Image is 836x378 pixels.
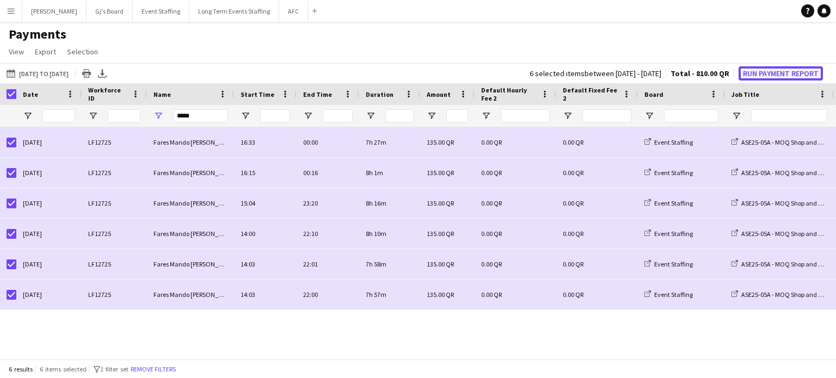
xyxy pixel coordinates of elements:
span: Export [35,47,56,57]
span: Workforce ID [88,86,127,102]
span: Fares Mando [PERSON_NAME] [153,230,237,238]
button: Open Filter Menu [563,111,573,121]
div: [DATE] [16,188,82,218]
a: Event Staffing [644,230,693,238]
a: Event Staffing [644,290,693,299]
div: 00:00 [297,127,359,157]
a: ASE25-05A - MOQ Shop and Win [731,290,828,299]
div: 0.00 QR [475,280,556,309]
button: Open Filter Menu [23,111,33,121]
span: 6 items selected [40,365,87,373]
div: 15:04 [234,188,297,218]
div: 0.00 QR [475,158,556,188]
input: Start Time Filter Input [260,109,290,122]
div: 0.00 QR [475,127,556,157]
button: Open Filter Menu [644,111,654,121]
button: Open Filter Menu [427,111,437,121]
span: Fares Mando [PERSON_NAME] [153,199,237,207]
div: 16:15 [234,158,297,188]
div: 14:03 [234,249,297,279]
span: Fares Mando [PERSON_NAME] [153,260,237,268]
span: 135.00 QR [427,138,454,146]
span: 135.00 QR [427,290,454,299]
span: Fares Mando [PERSON_NAME] [153,169,237,177]
span: Start Time [241,90,274,98]
span: Name [153,90,171,98]
input: Date Filter Input [42,109,75,122]
input: Name Filter Input [173,109,228,122]
div: 0.00 QR [556,158,638,188]
a: ASE25-05A - MOQ Shop and Win [731,138,828,146]
span: Date [23,90,38,98]
span: ASE25-05A - MOQ Shop and Win [741,290,828,299]
app-action-btn: Print [80,67,93,80]
span: Event Staffing [654,290,693,299]
div: 8h 1m [359,158,420,188]
div: 7h 27m [359,127,420,157]
input: Workforce ID Filter Input [108,109,140,122]
span: Default Fixed Fee 2 [563,86,618,102]
a: ASE25-05A - MOQ Shop and Win [731,199,828,207]
div: 22:10 [297,219,359,249]
button: Open Filter Menu [366,111,376,121]
div: 16:33 [234,127,297,157]
span: Selection [67,47,98,57]
span: ASE25-05A - MOQ Shop and Win [741,199,828,207]
div: LF12725 [82,127,147,157]
div: LF12725 [82,249,147,279]
span: 135.00 QR [427,260,454,268]
div: 7h 58m [359,249,420,279]
div: 22:01 [297,249,359,279]
span: 135.00 QR [427,230,454,238]
button: Event Staffing [133,1,189,22]
div: 0.00 QR [475,188,556,218]
a: Event Staffing [644,169,693,177]
div: [DATE] [16,158,82,188]
input: Amount Filter Input [446,109,468,122]
div: 14:03 [234,280,297,309]
div: 6 selected items between [DATE] - [DATE] [530,70,661,77]
span: Event Staffing [654,260,693,268]
div: 8h 16m [359,188,420,218]
div: 0.00 QR [475,249,556,279]
div: 22:00 [297,280,359,309]
span: Event Staffing [654,230,693,238]
span: Event Staffing [654,169,693,177]
span: Amount [427,90,451,98]
div: LF12725 [82,188,147,218]
button: AFC [279,1,308,22]
button: Open Filter Menu [88,111,98,121]
div: 14:00 [234,219,297,249]
a: ASE25-05A - MOQ Shop and Win [731,260,828,268]
a: Event Staffing [644,199,693,207]
a: View [4,45,28,59]
button: Open Filter Menu [241,111,250,121]
app-action-btn: Export XLSX [96,67,109,80]
div: 0.00 QR [556,249,638,279]
div: 0.00 QR [475,219,556,249]
span: ASE25-05A - MOQ Shop and Win [741,260,828,268]
input: Default Fixed Fee 2 Filter Input [582,109,631,122]
a: Event Staffing [644,260,693,268]
div: 0.00 QR [556,127,638,157]
a: Export [30,45,60,59]
span: Fares Mando [PERSON_NAME] [153,290,237,299]
input: Board Filter Input [664,109,718,122]
div: 0.00 QR [556,219,638,249]
div: 7h 57m [359,280,420,309]
div: [DATE] [16,219,82,249]
span: Total - 810.00 QR [671,69,729,78]
button: Open Filter Menu [153,111,163,121]
a: Selection [63,45,102,59]
span: Default Hourly Fee 2 [481,86,537,102]
a: ASE25-05A - MOQ Shop and Win [731,169,828,177]
div: 00:16 [297,158,359,188]
span: 135.00 QR [427,169,454,177]
div: [DATE] [16,280,82,309]
button: Long Term Events Staffing [189,1,279,22]
span: ASE25-05A - MOQ Shop and Win [741,138,828,146]
div: LF12725 [82,280,147,309]
button: Run Payment Report [739,66,823,80]
button: Gj's Board [87,1,133,22]
span: ASE25-05A - MOQ Shop and Win [741,169,828,177]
